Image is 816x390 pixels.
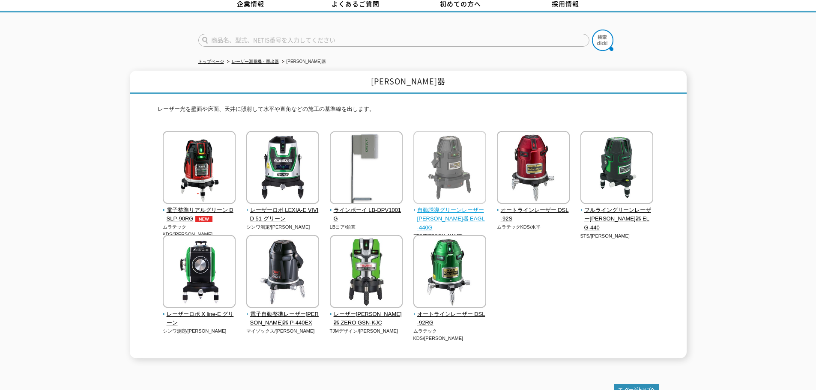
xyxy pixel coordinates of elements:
[163,206,236,224] span: 電子整準リアルグリーン DSLP-90RG
[413,302,487,327] a: オートラインレーザー DSL-92RG
[413,235,486,310] img: オートラインレーザー DSL-92RG
[163,235,236,310] img: レーザーロボ X line-E グリーン
[580,131,653,206] img: フルライングリーンレーザー墨出器 ELG-440
[330,302,403,327] a: レーザー[PERSON_NAME]器 ZERO GSN-KJC
[580,232,654,240] p: STS/[PERSON_NAME]
[198,34,589,47] input: 商品名、型式、NETIS番号を入力してください
[280,57,326,66] li: [PERSON_NAME]器
[330,327,403,335] p: TJMデザイン/[PERSON_NAME]
[163,327,236,335] p: シンワ測定/[PERSON_NAME]
[413,232,487,240] p: STS/[PERSON_NAME]
[163,131,236,206] img: 電子整準リアルグリーン DSLP-90RG
[497,198,570,223] a: オートラインレーザー DSL-92S
[158,105,659,118] p: レーザー光を壁面や床面、天井に照射して水平や直角などの施工の基準線を出します。
[246,327,320,335] p: マイゾックス/[PERSON_NAME]
[330,206,403,224] span: ラインボーイ LB-DPV1001G
[592,30,613,51] img: btn_search.png
[193,216,215,222] img: NEW
[246,198,320,223] a: レーザーロボ LEXIA-E VIVID 51 グリーン
[246,131,319,206] img: レーザーロボ LEXIA-E VIVID 51 グリーン
[413,198,487,232] a: 自動誘導グリーンレーザー[PERSON_NAME]器 EAGL-440G
[232,59,279,64] a: レーザー測量機・墨出器
[163,198,236,223] a: 電子整準リアルグリーン DSLP-90RGNEW
[330,223,403,231] p: LBコア/鉛直
[330,198,403,223] a: ラインボーイ LB-DPV1001G
[163,223,236,238] p: ムラテックKDS/[PERSON_NAME]
[580,206,654,232] span: フルライングリーンレーザー[PERSON_NAME]器 ELG-440
[330,310,403,328] span: レーザー[PERSON_NAME]器 ZERO GSN-KJC
[246,223,320,231] p: シンワ測定/[PERSON_NAME]
[163,310,236,328] span: レーザーロボ X line-E グリーン
[246,206,320,224] span: レーザーロボ LEXIA-E VIVID 51 グリーン
[413,206,487,232] span: 自動誘導グリーンレーザー[PERSON_NAME]器 EAGL-440G
[413,310,487,328] span: オートラインレーザー DSL-92RG
[330,235,403,310] img: レーザー墨出器 ZERO GSN-KJC
[497,223,570,231] p: ムラテックKDS/水平
[497,131,570,206] img: オートラインレーザー DSL-92S
[198,59,224,64] a: トップページ
[130,71,687,94] h1: [PERSON_NAME]器
[246,235,319,310] img: 電子自動整準レーザー墨出器 P-440EX
[330,131,403,206] img: ラインボーイ LB-DPV1001G
[413,131,486,206] img: 自動誘導グリーンレーザー墨出器 EAGL-440G
[413,327,487,342] p: ムラテックKDS/[PERSON_NAME]
[246,302,320,327] a: 電子自動整準レーザー[PERSON_NAME]器 P-440EX
[246,310,320,328] span: 電子自動整準レーザー[PERSON_NAME]器 P-440EX
[497,206,570,224] span: オートラインレーザー DSL-92S
[580,198,654,232] a: フルライングリーンレーザー[PERSON_NAME]器 ELG-440
[163,302,236,327] a: レーザーロボ X line-E グリーン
